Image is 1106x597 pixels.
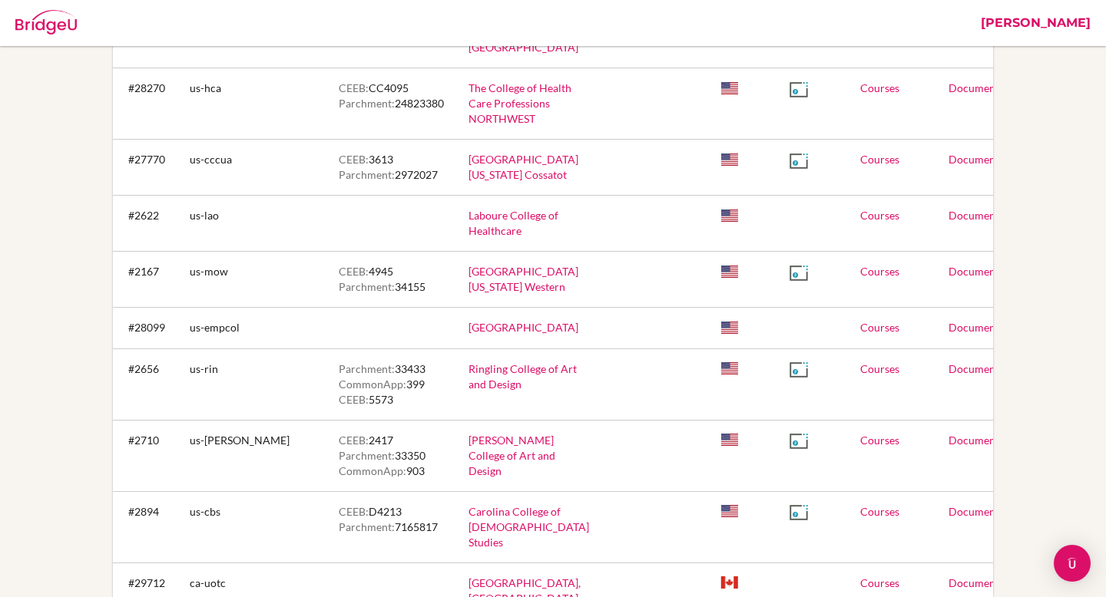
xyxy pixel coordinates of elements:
div: 34155 [339,279,444,295]
span: United States of America [720,209,739,223]
div: Admin: Universities [92,12,239,35]
div: 903 [339,463,444,479]
img: Parchment document sending [790,434,808,449]
span: CEEB: [339,81,369,94]
a: Courses [860,576,899,589]
a: Documents [949,362,1004,375]
span: United States of America [720,81,739,95]
span: United States of America [720,265,739,279]
a: Courses [860,153,899,166]
span: CommonApp: [339,464,406,477]
img: Parchment document sending [790,505,808,520]
span: Parchment: [339,362,395,375]
span: Parchment: [339,97,395,110]
div: 2972027 [339,167,444,183]
td: #28099 [113,308,177,348]
div: 4945 [339,264,444,279]
span: Canada [720,576,739,589]
td: #2894 [113,491,177,562]
a: Ringling College of Art and Design [469,362,577,391]
a: [GEOGRAPHIC_DATA][US_STATE] Cossatot [469,153,578,181]
span: United States of America [720,433,739,447]
img: Parchment document sending [790,362,808,378]
a: [PERSON_NAME] College of Art and Design [469,434,555,477]
td: #2622 [113,196,177,252]
span: United States of America [720,504,739,518]
a: Documents [949,265,1004,278]
div: 33433 [339,361,444,377]
div: D4213 [339,504,444,519]
td: #2656 [113,348,177,420]
a: [GEOGRAPHIC_DATA][US_STATE] Western [469,265,578,293]
div: 5573 [339,392,444,407]
td: us-lao [177,196,326,252]
a: Documents [949,576,1004,589]
td: us-[PERSON_NAME] [177,420,326,491]
img: Parchment document sending [790,82,808,97]
a: Documents [949,505,1004,518]
a: Courses [860,209,899,222]
span: United States of America [720,321,739,335]
a: Courses [860,265,899,278]
div: 2417 [339,433,444,448]
a: The College of Health Care Professions NORTHWEST [469,81,571,125]
span: Parchment: [339,280,395,293]
a: Laboure College of Healthcare [469,209,558,237]
img: Parchment document sending [790,266,808,281]
a: Documents [949,153,1004,166]
span: CEEB: [339,393,369,406]
a: Documents [949,81,1004,94]
img: Bridge-U [15,10,77,35]
td: us-cbs [177,491,326,562]
div: 399 [339,377,444,392]
a: Courses [860,434,899,447]
div: Open Intercom Messenger [1054,545,1091,582]
span: CEEB: [339,434,369,447]
span: Parchment: [339,520,395,533]
td: us-mow [177,252,326,308]
a: Courses [860,81,899,94]
span: CEEB: [339,265,369,278]
span: CEEB: [339,153,369,166]
span: United States of America [720,361,739,375]
td: #27770 [113,140,177,196]
span: United States of America [720,153,739,167]
a: Documents [949,434,1004,447]
div: 33350 [339,448,444,463]
div: 7165817 [339,519,444,535]
a: [GEOGRAPHIC_DATA] [469,321,578,334]
td: us-empcol [177,308,326,348]
td: us-hca [177,68,326,140]
td: us-cccua [177,140,326,196]
img: Parchment document sending [790,153,808,169]
span: CEEB: [339,505,369,518]
td: #28270 [113,68,177,140]
a: Courses [860,362,899,375]
a: Documents [949,321,1004,334]
td: #2167 [113,252,177,308]
a: Courses [860,505,899,518]
a: Documents [949,209,1004,222]
span: Parchment: [339,449,395,462]
a: Courses [860,321,899,334]
a: Carolina College of [DEMOGRAPHIC_DATA] Studies [469,505,589,549]
div: 3613 [339,152,444,167]
span: CommonApp: [339,378,406,391]
div: 24823380 [339,96,444,111]
div: CC4095 [339,81,444,96]
span: Parchment: [339,168,395,181]
td: #2710 [113,420,177,491]
td: us-rin [177,348,326,420]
